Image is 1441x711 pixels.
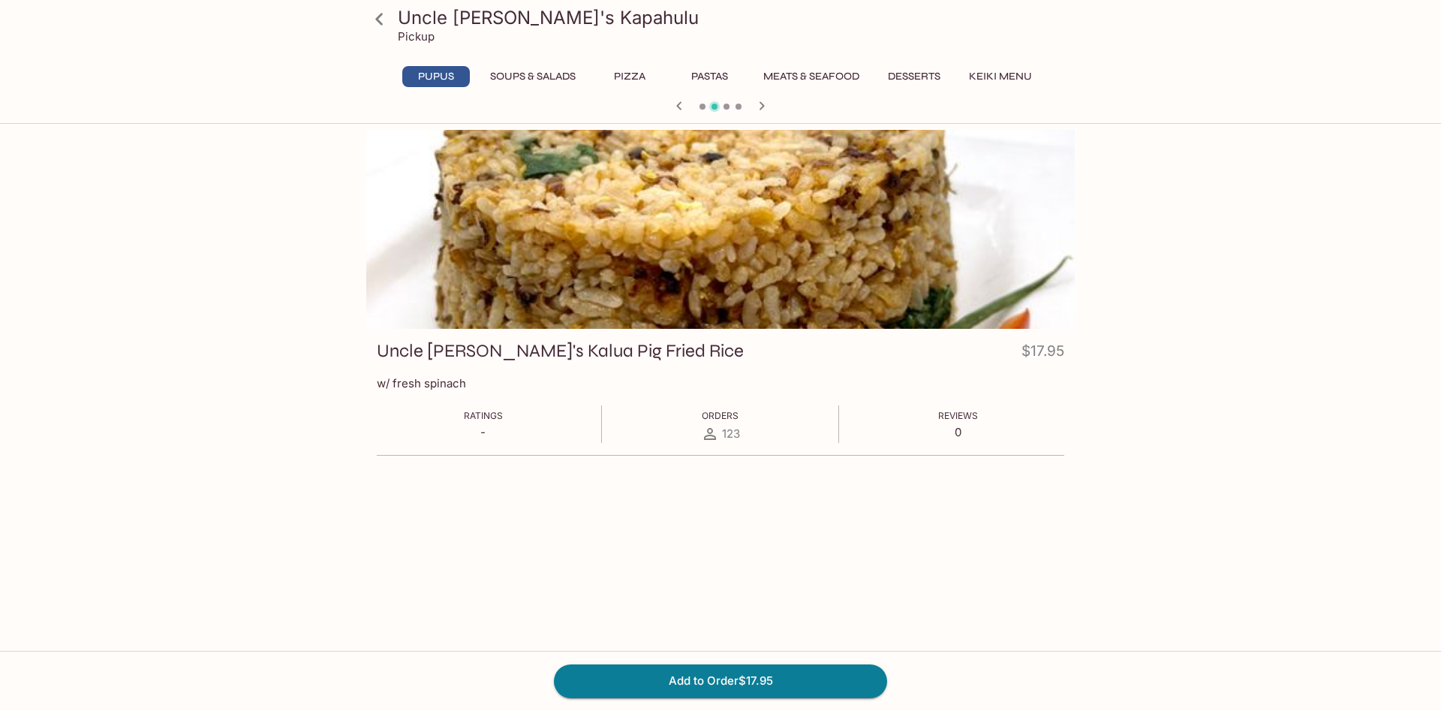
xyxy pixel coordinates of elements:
[482,66,584,87] button: Soups & Salads
[398,29,435,44] p: Pickup
[880,66,949,87] button: Desserts
[722,426,740,441] span: 123
[1021,339,1064,369] h4: $17.95
[402,66,470,87] button: Pupus
[377,376,1064,390] p: w/ fresh spinach
[675,66,743,87] button: Pastas
[464,410,503,421] span: Ratings
[938,425,978,439] p: 0
[554,664,887,697] button: Add to Order$17.95
[377,339,744,363] h3: Uncle [PERSON_NAME]'s Kalua Pig Fried Rice
[938,410,978,421] span: Reviews
[366,130,1075,329] div: Uncle Bo's Kalua Pig Fried Rice
[398,6,1069,29] h3: Uncle [PERSON_NAME]'s Kapahulu
[755,66,868,87] button: Meats & Seafood
[702,410,739,421] span: Orders
[464,425,503,439] p: -
[961,66,1040,87] button: Keiki Menu
[596,66,663,87] button: Pizza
